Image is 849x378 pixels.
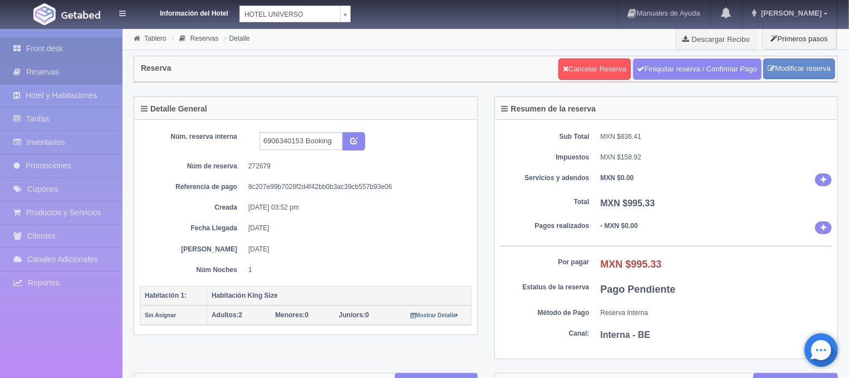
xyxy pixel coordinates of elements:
[410,311,459,319] a: Mostrar Detalle
[601,259,662,270] b: MXN $995.33
[248,245,463,254] dd: [DATE]
[148,132,237,142] dt: Núm. reserva interna
[248,265,463,275] dd: 1
[558,59,631,80] a: Cancelar Reserva
[141,105,207,113] h4: Detalle General
[758,9,822,17] span: [PERSON_NAME]
[248,182,463,192] dd: 8c207e99b7028f2d4f42bb0b3ac39cb557b93e06
[500,153,590,162] dt: Impuestos
[148,162,237,171] dt: Núm de reserva
[410,312,459,318] small: Mostrar Detalle
[601,308,832,318] dd: Reserva Interna
[601,198,655,208] b: MXN $995.33
[339,311,365,319] strong: Juniors:
[763,59,835,79] a: Modificar reserva
[633,59,762,80] a: Finiquitar reserva / Confirmar Pago
[339,311,369,319] span: 0
[676,28,756,50] a: Descargar Recibo
[500,132,590,142] dt: Sub Total
[275,311,305,319] strong: Menores:
[500,221,590,231] dt: Pagos realizados
[601,174,634,182] b: MXN $0.00
[248,162,463,171] dd: 272679
[601,132,832,142] dd: MXN $836.41
[145,292,187,299] b: Habitación 1:
[139,6,228,18] dt: Información del Hotel
[148,203,237,212] dt: Creada
[212,311,239,319] strong: Adultos:
[212,311,242,319] span: 2
[601,284,676,295] b: Pago Pendiente
[500,308,590,318] dt: Método de Pago
[762,28,837,50] button: Primeros pasos
[500,173,590,183] dt: Servicios y adendos
[248,224,463,233] dd: [DATE]
[207,286,472,306] th: Habitación King Size
[500,329,590,338] dt: Canal:
[61,11,100,19] img: Getabed
[190,35,219,42] a: Reservas
[239,6,351,22] a: HOTEL UNIVERSO
[244,6,336,23] span: HOTEL UNIVERSO
[601,330,651,340] b: Interna - BE
[148,182,237,192] dt: Referencia de pago
[502,105,596,113] h4: Resumen de la reserva
[144,35,166,42] a: Tablero
[275,311,308,319] span: 0
[500,283,590,292] dt: Estatus de la reserva
[601,222,638,230] b: - MXN $0.00
[148,245,237,254] dt: [PERSON_NAME]
[148,224,237,233] dt: Fecha Llegada
[222,33,253,43] li: Detalle
[500,258,590,267] dt: Por pagar
[33,3,56,25] img: Getabed
[141,64,171,72] h4: Reserva
[500,197,590,207] dt: Total
[248,203,463,212] dd: [DATE] 03:52 pm
[145,312,176,318] small: Sin Asignar
[148,265,237,275] dt: Núm Noches
[601,153,832,162] dd: MXN $158.92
